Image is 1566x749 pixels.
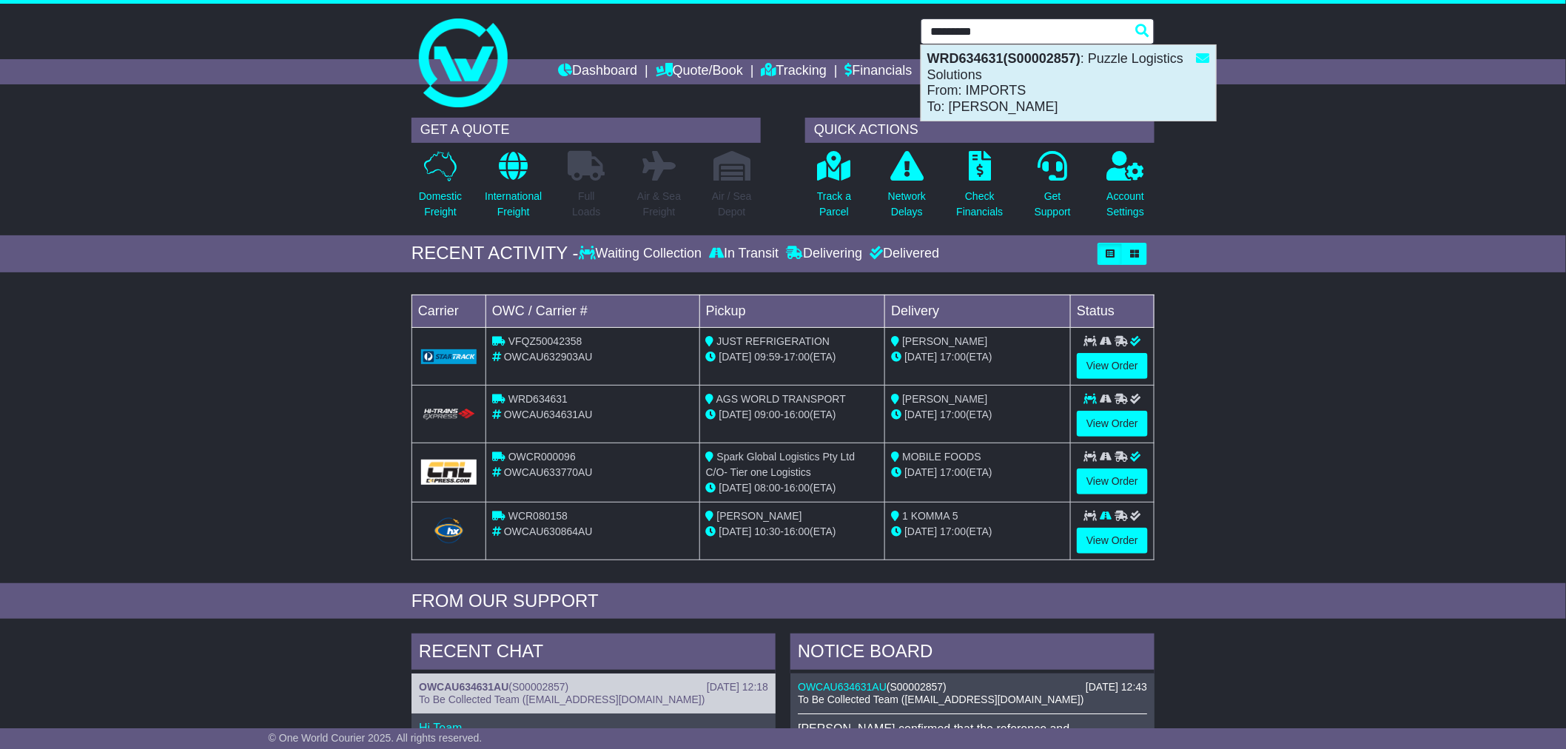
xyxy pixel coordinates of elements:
[902,335,987,347] span: [PERSON_NAME]
[508,335,582,347] span: VFQZ50042358
[411,591,1155,612] div: FROM OUR SUPPORT
[637,189,681,220] p: Air & Sea Freight
[940,466,966,478] span: 17:00
[755,409,781,420] span: 09:00
[885,295,1071,327] td: Delivery
[762,59,827,84] a: Tracking
[782,246,866,262] div: Delivering
[421,408,477,422] img: HiTrans.png
[485,189,542,220] p: International Freight
[891,524,1064,540] div: (ETA)
[755,351,781,363] span: 09:59
[486,295,700,327] td: OWC / Carrier #
[956,150,1004,228] a: CheckFinancials
[1106,150,1146,228] a: AccountSettings
[508,393,568,405] span: WRD634631
[888,189,926,220] p: Network Delays
[755,482,781,494] span: 08:00
[790,634,1155,674] div: NOTICE BOARD
[817,189,851,220] p: Track a Parcel
[1077,468,1148,494] a: View Order
[508,451,576,463] span: OWCR000096
[1077,353,1148,379] a: View Order
[484,150,542,228] a: InternationalFreight
[706,349,879,365] div: - (ETA)
[1071,295,1155,327] td: Status
[784,525,810,537] span: 16:00
[419,693,705,705] span: To Be Collected Team ([EMAIL_ADDRESS][DOMAIN_NAME])
[887,150,927,228] a: NetworkDelays
[504,466,593,478] span: OWCAU633770AU
[419,681,768,693] div: ( )
[816,150,852,228] a: Track aParcel
[717,510,802,522] span: [PERSON_NAME]
[1077,528,1148,554] a: View Order
[656,59,743,84] a: Quote/Book
[904,466,937,478] span: [DATE]
[891,407,1064,423] div: (ETA)
[706,524,879,540] div: - (ETA)
[269,732,483,744] span: © One World Courier 2025. All rights reserved.
[421,349,477,364] img: GetCarrierServiceLogo
[411,634,776,674] div: RECENT CHAT
[921,45,1216,121] div: : Puzzle Logistics Solutions From: IMPORTS To: [PERSON_NAME]
[412,295,486,327] td: Carrier
[1107,189,1145,220] p: Account Settings
[568,189,605,220] p: Full Loads
[904,525,937,537] span: [DATE]
[798,681,1147,693] div: ( )
[419,681,508,693] a: OWCAU634631AU
[1086,681,1147,693] div: [DATE] 12:43
[504,409,593,420] span: OWCAU634631AU
[512,681,565,693] span: S00002857
[784,409,810,420] span: 16:00
[706,480,879,496] div: - (ETA)
[719,482,752,494] span: [DATE]
[712,189,752,220] p: Air / Sea Depot
[940,525,966,537] span: 17:00
[940,409,966,420] span: 17:00
[755,525,781,537] span: 10:30
[866,246,939,262] div: Delivered
[891,465,1064,480] div: (ETA)
[891,349,1064,365] div: (ETA)
[717,335,830,347] span: JUST REFRIGERATION
[902,393,987,405] span: [PERSON_NAME]
[421,460,477,485] img: GetCarrierServiceLogo
[504,351,593,363] span: OWCAU632903AU
[558,59,637,84] a: Dashboard
[957,189,1004,220] p: Check Financials
[784,482,810,494] span: 16:00
[719,525,752,537] span: [DATE]
[784,351,810,363] span: 17:00
[419,189,462,220] p: Domestic Freight
[1077,411,1148,437] a: View Order
[845,59,913,84] a: Financials
[805,118,1155,143] div: QUICK ACTIONS
[508,510,568,522] span: WCR080158
[705,246,782,262] div: In Transit
[798,693,1083,705] span: To Be Collected Team ([EMAIL_ADDRESS][DOMAIN_NAME])
[719,409,752,420] span: [DATE]
[411,243,579,264] div: RECENT ACTIVITY -
[419,721,768,735] p: Hi Team,
[1034,150,1072,228] a: GetSupport
[904,351,937,363] span: [DATE]
[706,407,879,423] div: - (ETA)
[699,295,885,327] td: Pickup
[411,118,761,143] div: GET A QUOTE
[418,150,463,228] a: DomesticFreight
[902,510,958,522] span: 1 KOMMA 5
[706,451,856,478] span: Spark Global Logistics Pty Ltd C/O- Tier one Logistics
[927,51,1081,66] strong: WRD634631(S00002857)
[940,351,966,363] span: 17:00
[579,246,705,262] div: Waiting Collection
[719,351,752,363] span: [DATE]
[1035,189,1071,220] p: Get Support
[798,681,887,693] a: OWCAU634631AU
[890,681,944,693] span: S00002857
[504,525,593,537] span: OWCAU630864AU
[716,393,846,405] span: AGS WORLD TRANSPORT
[904,409,937,420] span: [DATE]
[432,516,465,545] img: Hunter_Express.png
